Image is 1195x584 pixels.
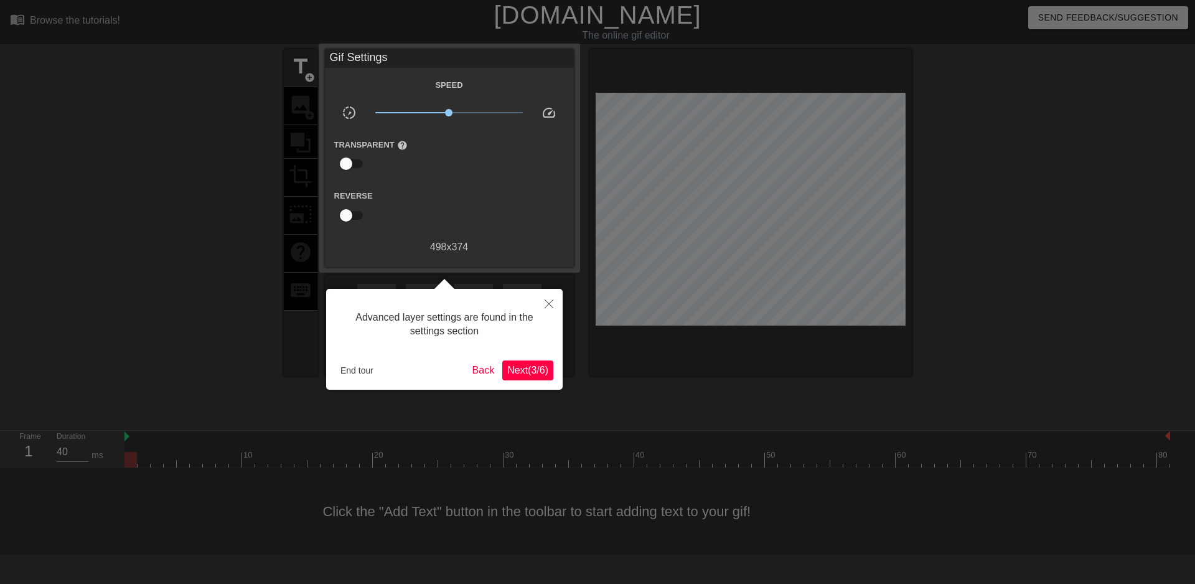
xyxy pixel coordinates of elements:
[335,361,378,380] button: End tour
[535,289,563,318] button: Close
[507,365,548,375] span: Next ( 3 / 6 )
[335,298,553,351] div: Advanced layer settings are found in the settings section
[467,360,500,380] button: Back
[502,360,553,380] button: Next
